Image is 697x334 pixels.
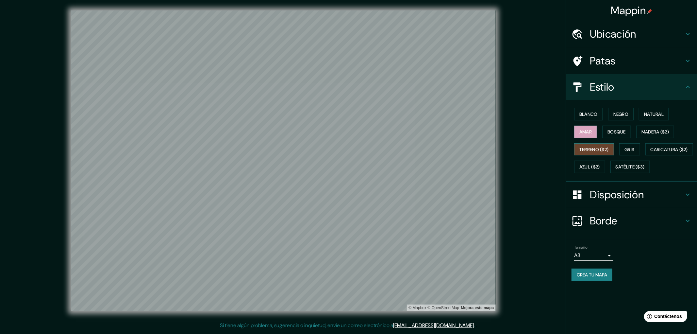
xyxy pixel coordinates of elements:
[590,80,614,94] font: Estilo
[574,161,605,173] button: Azul ($2)
[644,111,664,117] font: Natural
[608,108,634,120] button: Negro
[574,252,580,259] font: A3
[577,272,607,278] font: Crea tu mapa
[579,129,592,135] font: Amar
[461,306,494,310] a: Comentarios sobre el mapa
[461,306,494,310] font: Mejora este mapa
[71,10,496,311] canvas: Mapa
[611,4,646,17] font: Mappin
[574,143,614,156] button: Terreno ($2)
[639,308,690,327] iframe: Lanzador de widgets de ayuda
[475,322,476,329] font: .
[566,208,697,234] div: Borde
[641,129,669,135] font: Madera ($2)
[619,143,640,156] button: Gris
[474,322,475,329] font: .
[566,21,697,47] div: Ubicación
[590,54,616,68] font: Patas
[476,322,477,329] font: .
[408,306,426,310] a: Mapbox
[574,126,597,138] button: Amar
[647,9,652,14] img: pin-icon.png
[579,164,600,170] font: Azul ($2)
[566,48,697,74] div: Patas
[428,306,459,310] a: Mapa de calles abierto
[566,74,697,100] div: Estilo
[579,147,609,152] font: Terreno ($2)
[566,182,697,208] div: Disposición
[574,108,603,120] button: Blanco
[590,188,644,202] font: Disposición
[428,306,459,310] font: © OpenStreetMap
[616,164,645,170] font: Satélite ($3)
[574,250,613,261] div: A3
[636,126,674,138] button: Madera ($2)
[393,322,474,329] a: [EMAIL_ADDRESS][DOMAIN_NAME]
[574,245,588,250] font: Tamaño
[645,143,693,156] button: Caricatura ($2)
[613,111,629,117] font: Negro
[607,129,626,135] font: Bosque
[408,306,426,310] font: © Mapbox
[590,27,636,41] font: Ubicación
[572,269,612,281] button: Crea tu mapa
[579,111,598,117] font: Blanco
[625,147,635,152] font: Gris
[602,126,631,138] button: Bosque
[220,322,393,329] font: Si tiene algún problema, sugerencia o inquietud, envíe un correo electrónico a
[639,108,669,120] button: Natural
[590,214,617,228] font: Borde
[610,161,650,173] button: Satélite ($3)
[651,147,688,152] font: Caricatura ($2)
